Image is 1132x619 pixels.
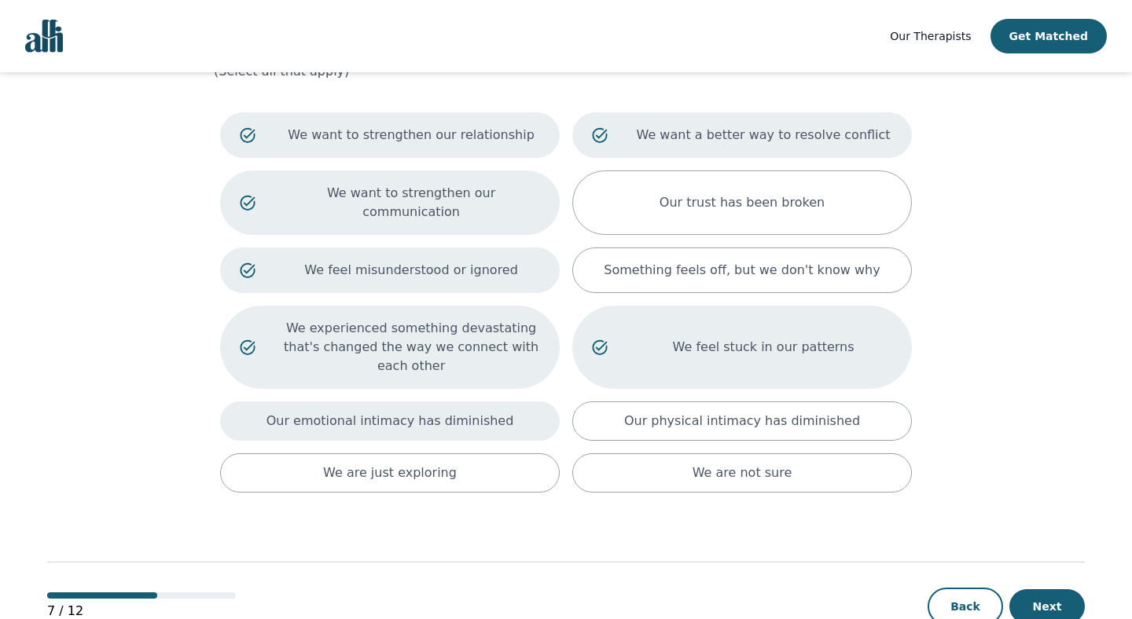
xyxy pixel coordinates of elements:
p: Our trust has been broken [660,193,825,212]
p: We feel stuck in our patterns [634,338,892,357]
p: We want a better way to resolve conflict [634,126,892,145]
p: We feel misunderstood or ignored [282,261,540,280]
button: Get Matched [990,19,1107,53]
a: Our Therapists [890,27,971,46]
p: Our physical intimacy has diminished [624,412,860,430]
p: Something feels off, but we don't know why [604,261,880,280]
p: We are just exploring [323,463,457,482]
p: We are not sure [693,463,792,482]
p: We want to strengthen our relationship [282,126,540,145]
img: alli logo [25,20,63,53]
span: Our Therapists [890,30,971,42]
p: We want to strengthen our communication [282,184,540,222]
p: Our emotional intimacy has diminished [266,412,514,430]
p: We experienced something devastating that's changed the way we connect with each other [282,319,540,375]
